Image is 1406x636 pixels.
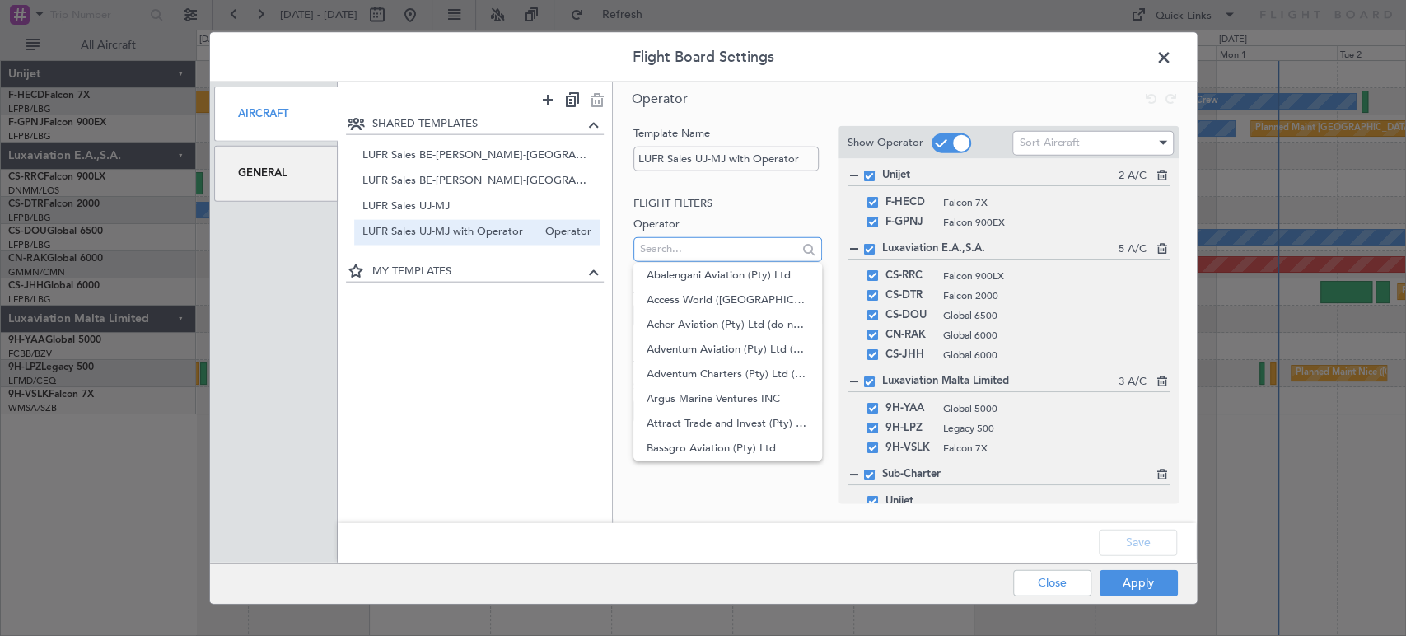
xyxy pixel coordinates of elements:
[885,286,935,306] span: CS-DTR
[647,411,809,436] span: Attract Trade and Invest (Pty) Ltd
[885,266,935,286] span: CS-RRC
[943,348,1170,362] span: Global 6000
[848,134,923,151] label: Show Operator
[537,224,591,241] span: Operator
[1013,569,1091,596] button: Close
[1019,135,1079,150] span: Sort Aircraft
[362,199,591,216] span: LUFR Sales UJ-MJ
[647,312,809,337] span: Acher Aviation (Pty) Ltd (do not use)
[633,126,822,143] label: Template Name
[362,147,591,165] span: LUFR Sales BE-[PERSON_NAME]-[GEOGRAPHIC_DATA]
[647,362,809,386] span: Adventum Charters (Pty) Ltd (ZS-TTH)
[882,167,1118,184] span: Unijet
[647,288,809,312] span: Access World ([GEOGRAPHIC_DATA]) (Pty) Ltd
[214,87,339,142] div: Aircraft
[885,213,935,232] span: F-GPNJ
[647,386,809,411] span: Argus Marine Ventures INC
[885,419,935,438] span: 9H-LPZ
[882,466,1146,483] span: Sub-Charter
[647,337,809,362] span: Adventum Aviation (Pty) Ltd (ZS-KHT)
[633,217,822,233] label: Operator
[885,325,935,345] span: CN-RAK
[885,193,935,213] span: F-HECD
[882,373,1118,390] span: Luxaviation Malta Limited
[362,173,591,190] span: LUFR Sales BE-[PERSON_NAME]-[GEOGRAPHIC_DATA] with Operator
[943,328,1170,343] span: Global 6000
[943,195,1170,210] span: Falcon 7X
[885,345,935,365] span: CS-JHH
[362,224,537,241] span: LUFR Sales UJ-MJ with Operator
[372,116,584,133] span: SHARED TEMPLATES
[885,306,935,325] span: CS-DOU
[943,269,1170,283] span: Falcon 900LX
[372,263,584,279] span: MY TEMPLATES
[943,288,1170,303] span: Falcon 2000
[943,215,1170,230] span: Falcon 900EX
[210,33,1197,82] header: Flight Board Settings
[633,195,822,212] h2: Flight filters
[1118,374,1146,390] span: 3 A/C
[885,438,935,458] span: 9H-VSLK
[943,308,1170,323] span: Global 6500
[943,441,1170,456] span: Falcon 7X
[885,399,935,419] span: 9H-YAA
[214,146,339,201] div: General
[943,421,1170,436] span: Legacy 500
[885,492,935,512] span: Unijet
[882,241,1118,257] span: Luxaviation E.A.,S.A.
[647,263,809,288] span: Abalengani Aviation (Pty) Ltd
[632,90,688,108] span: Operator
[1100,569,1178,596] button: Apply
[943,401,1170,416] span: Global 5000
[1118,241,1146,258] span: 5 A/C
[1118,168,1146,185] span: 2 A/C
[647,436,809,461] span: Bassgro Aviation (Pty) Ltd
[640,236,797,261] input: Search...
